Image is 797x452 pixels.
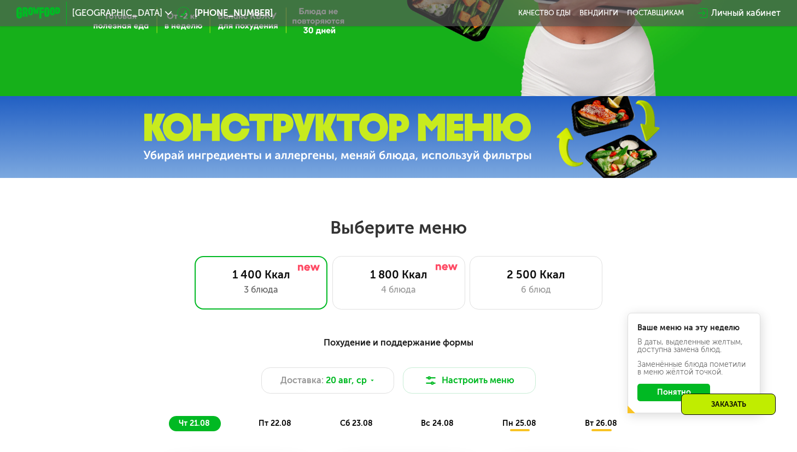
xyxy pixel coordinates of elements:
[344,268,454,281] div: 1 800 Ккал
[344,283,454,296] div: 4 блюда
[681,394,776,415] div: Заказать
[179,419,210,428] span: чт 21.08
[72,9,162,17] span: [GEOGRAPHIC_DATA]
[207,283,317,296] div: 3 блюда
[259,419,291,428] span: пт 22.08
[326,374,367,387] span: 20 авг, ср
[177,7,273,20] a: [PHONE_NUMBER]
[637,324,751,332] div: Ваше меню на эту неделю
[518,9,571,17] a: Качество еды
[637,384,710,401] button: Понятно
[585,419,617,428] span: вт 26.08
[637,338,751,354] div: В даты, выделенные желтым, доступна замена блюд.
[481,283,591,296] div: 6 блюд
[481,268,591,281] div: 2 500 Ккал
[403,367,536,394] button: Настроить меню
[280,374,324,387] span: Доставка:
[36,217,761,239] h2: Выберите меню
[421,419,454,428] span: вс 24.08
[207,268,317,281] div: 1 400 Ккал
[579,9,618,17] a: Вендинги
[502,419,536,428] span: пн 25.08
[71,336,726,349] div: Похудение и поддержание формы
[340,419,373,428] span: сб 23.08
[637,361,751,376] div: Заменённые блюда пометили в меню жёлтой точкой.
[627,9,684,17] div: поставщикам
[711,7,781,20] div: Личный кабинет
